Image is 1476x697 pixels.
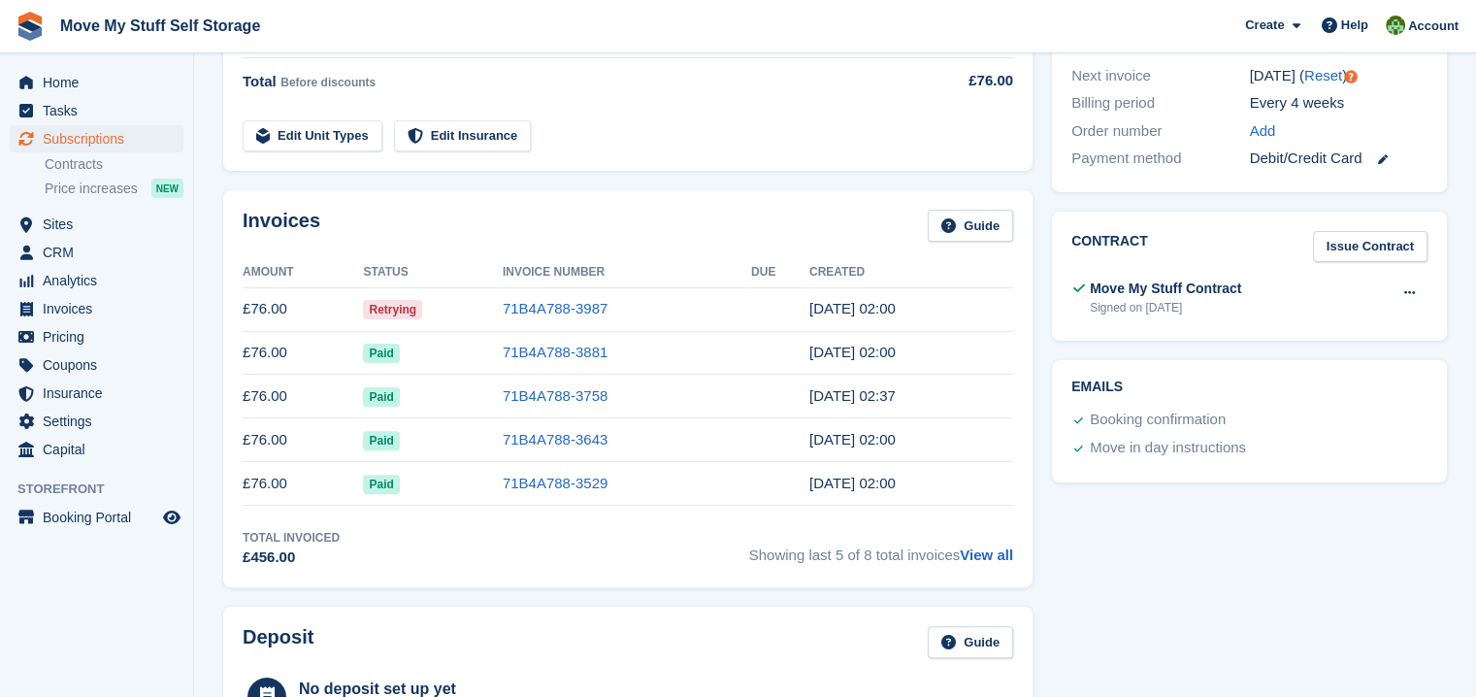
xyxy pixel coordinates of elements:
[1408,17,1459,36] span: Account
[160,506,183,529] a: Preview store
[809,257,1013,288] th: Created
[1250,92,1428,115] div: Every 4 weeks
[363,344,399,363] span: Paid
[10,267,183,294] a: menu
[10,69,183,96] a: menu
[928,626,1013,658] a: Guide
[1071,92,1250,115] div: Billing period
[1090,437,1246,460] div: Move in day instructions
[928,210,1013,242] a: Guide
[243,529,340,547] div: Total Invoiced
[1250,148,1428,170] div: Debit/Credit Card
[1090,299,1241,316] div: Signed on [DATE]
[10,504,183,531] a: menu
[503,344,607,360] a: 71B4A788-3881
[43,408,159,435] span: Settings
[503,431,607,448] a: 71B4A788-3643
[43,239,159,266] span: CRM
[43,504,159,531] span: Booking Portal
[10,211,183,238] a: menu
[243,547,340,569] div: £456.00
[10,408,183,435] a: menu
[243,462,363,506] td: £76.00
[43,211,159,238] span: Sites
[243,73,277,89] span: Total
[43,97,159,124] span: Tasks
[243,120,382,152] a: Edit Unit Types
[243,626,313,658] h2: Deposit
[10,295,183,322] a: menu
[52,10,268,42] a: Move My Stuff Self Storage
[503,475,607,491] a: 71B4A788-3529
[1071,65,1250,87] div: Next invoice
[243,210,320,242] h2: Invoices
[280,76,376,89] span: Before discounts
[10,351,183,379] a: menu
[1071,380,1427,395] h2: Emails
[1386,16,1405,35] img: Joel Booth
[503,257,751,288] th: Invoice Number
[503,300,607,316] a: 71B4A788-3987
[910,70,1013,92] div: £76.00
[45,178,183,199] a: Price increases NEW
[1090,279,1241,299] div: Move My Stuff Contract
[10,436,183,463] a: menu
[1342,68,1360,85] div: Tooltip anchor
[43,69,159,96] span: Home
[17,480,193,499] span: Storefront
[43,380,159,407] span: Insurance
[363,257,502,288] th: Status
[1245,16,1284,35] span: Create
[363,431,399,450] span: Paid
[10,323,183,350] a: menu
[1250,65,1428,87] div: [DATE] ( )
[43,323,159,350] span: Pricing
[809,300,896,316] time: 2025-09-26 01:00:49 UTC
[43,267,159,294] span: Analytics
[751,257,809,288] th: Due
[151,179,183,198] div: NEW
[1313,231,1427,263] a: Issue Contract
[809,344,896,360] time: 2025-08-29 01:00:45 UTC
[43,295,159,322] span: Invoices
[1250,120,1276,143] a: Add
[243,257,363,288] th: Amount
[243,331,363,375] td: £76.00
[960,547,1013,563] a: View all
[394,120,532,152] a: Edit Insurance
[43,125,159,152] span: Subscriptions
[809,475,896,491] time: 2025-06-06 01:00:03 UTC
[809,431,896,448] time: 2025-07-04 01:00:38 UTC
[363,300,422,319] span: Retrying
[16,12,45,41] img: stora-icon-8386f47178a22dfd0bd8f6a31ec36ba5ce8667c1dd55bd0f319d3a0aa187defe.svg
[43,436,159,463] span: Capital
[43,351,159,379] span: Coupons
[503,387,607,404] a: 71B4A788-3758
[10,97,183,124] a: menu
[1341,16,1368,35] span: Help
[1071,148,1250,170] div: Payment method
[243,375,363,418] td: £76.00
[243,287,363,331] td: £76.00
[809,387,896,404] time: 2025-08-01 01:37:53 UTC
[1090,409,1226,432] div: Booking confirmation
[1071,231,1148,263] h2: Contract
[1071,120,1250,143] div: Order number
[45,155,183,174] a: Contracts
[1304,67,1342,83] a: Reset
[10,380,183,407] a: menu
[749,529,1013,569] span: Showing last 5 of 8 total invoices
[10,239,183,266] a: menu
[10,125,183,152] a: menu
[363,475,399,494] span: Paid
[243,418,363,462] td: £76.00
[363,387,399,407] span: Paid
[45,180,138,198] span: Price increases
